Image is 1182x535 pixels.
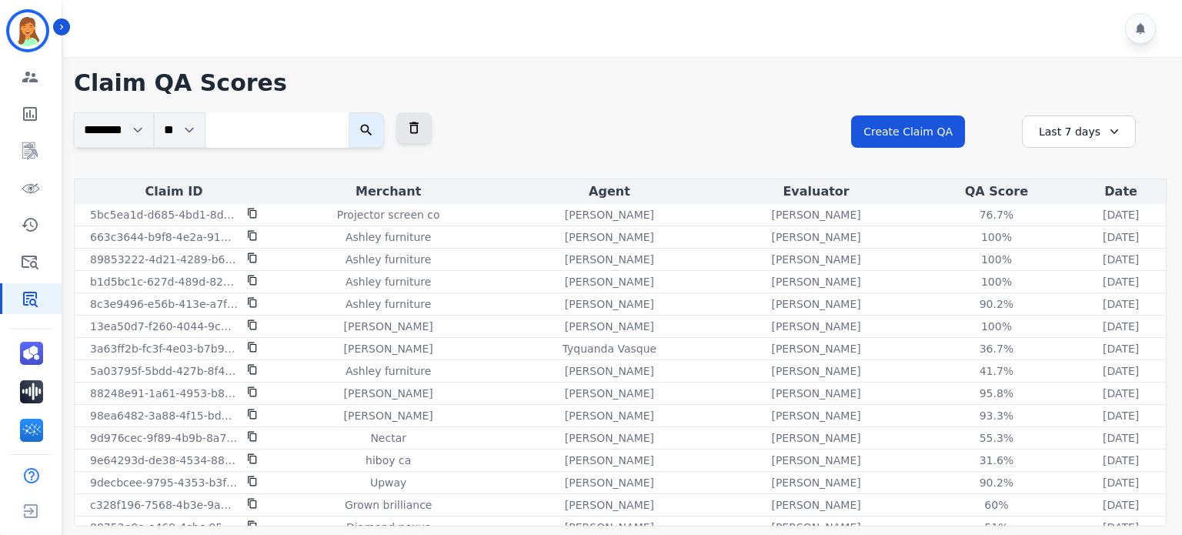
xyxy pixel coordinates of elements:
[1103,430,1139,446] p: [DATE]
[962,430,1031,446] div: 55.3%
[771,475,860,490] p: [PERSON_NAME]
[771,497,860,513] p: [PERSON_NAME]
[962,296,1031,312] div: 90.2%
[344,319,433,334] p: [PERSON_NAME]
[74,69,1167,97] h1: Claim QA Scores
[962,274,1031,289] div: 100%
[771,207,860,222] p: [PERSON_NAME]
[1103,229,1139,245] p: [DATE]
[346,363,431,379] p: Ashley furniture
[565,319,654,334] p: [PERSON_NAME]
[370,475,406,490] p: Upway
[1103,252,1139,267] p: [DATE]
[771,229,860,245] p: [PERSON_NAME]
[90,229,238,245] p: 663c3644-b9f8-4e2a-9184-fd0b78a6c941
[962,363,1031,379] div: 41.7%
[90,296,238,312] p: 8c3e9496-e56b-413e-a7f1-d762d76c75fb
[962,475,1031,490] div: 90.2%
[370,430,406,446] p: Nectar
[565,229,654,245] p: [PERSON_NAME]
[565,386,654,401] p: [PERSON_NAME]
[90,430,238,446] p: 9d976cec-9f89-4b9b-8a78-0f68b7ee65eb
[346,296,431,312] p: Ashley furniture
[962,319,1031,334] div: 100%
[1103,363,1139,379] p: [DATE]
[344,408,433,423] p: [PERSON_NAME]
[920,182,1073,201] div: QA Score
[565,520,654,535] p: [PERSON_NAME]
[962,386,1031,401] div: 95.8%
[565,475,654,490] p: [PERSON_NAME]
[1103,207,1139,222] p: [DATE]
[366,453,411,468] p: hiboy ca
[771,319,860,334] p: [PERSON_NAME]
[1103,296,1139,312] p: [DATE]
[90,319,238,334] p: 13ea50d7-f260-4044-9cbf-6a1d3a5e6203
[565,408,654,423] p: [PERSON_NAME]
[565,363,654,379] p: [PERSON_NAME]
[565,453,654,468] p: [PERSON_NAME]
[346,229,431,245] p: Ashley furniture
[337,207,440,222] p: Projector screen co
[962,520,1031,535] div: 51%
[1103,453,1139,468] p: [DATE]
[771,252,860,267] p: [PERSON_NAME]
[90,408,238,423] p: 98ea6482-3a88-4f15-bd9c-3a8f40fb3c4e
[506,182,712,201] div: Agent
[771,408,860,423] p: [PERSON_NAME]
[771,386,860,401] p: [PERSON_NAME]
[1079,182,1163,201] div: Date
[962,252,1031,267] div: 100%
[90,386,238,401] p: 88248e91-1a61-4953-b889-8feca6e84993
[565,252,654,267] p: [PERSON_NAME]
[1103,475,1139,490] p: [DATE]
[565,296,654,312] p: [PERSON_NAME]
[771,520,860,535] p: [PERSON_NAME]
[346,274,431,289] p: Ashley furniture
[1103,341,1139,356] p: [DATE]
[565,497,654,513] p: [PERSON_NAME]
[90,207,238,222] p: 5bc5ea1d-d685-4bd1-8d5b-01bbeb552967
[78,182,270,201] div: Claim ID
[771,363,860,379] p: [PERSON_NAME]
[851,115,965,148] button: Create Claim QA
[1103,408,1139,423] p: [DATE]
[1103,386,1139,401] p: [DATE]
[771,274,860,289] p: [PERSON_NAME]
[962,341,1031,356] div: 36.7%
[344,386,433,401] p: [PERSON_NAME]
[345,497,432,513] p: Grown brilliance
[90,341,238,356] p: 3a63ff2b-fc3f-4e03-b7b9-58908c2ac603
[1103,319,1139,334] p: [DATE]
[962,497,1031,513] div: 60%
[1103,520,1139,535] p: [DATE]
[344,341,433,356] p: [PERSON_NAME]
[90,475,238,490] p: 9decbcee-9795-4353-b3f2-2b80070ba49b
[565,430,654,446] p: [PERSON_NAME]
[90,497,238,513] p: c328f196-7568-4b3e-9a08-0aabbd3efcfb
[90,274,238,289] p: b1d5bc1c-627d-489d-822d-dd897ddc03da
[90,363,238,379] p: 5a03795f-5bdd-427b-8f46-1e36aa4bc8c3
[962,408,1031,423] div: 93.3%
[771,430,860,446] p: [PERSON_NAME]
[771,341,860,356] p: [PERSON_NAME]
[565,207,654,222] p: [PERSON_NAME]
[565,274,654,289] p: [PERSON_NAME]
[90,453,238,468] p: 9e64293d-de38-4534-8885-43c000b13163
[962,207,1031,222] div: 76.7%
[962,453,1031,468] div: 31.6%
[1103,274,1139,289] p: [DATE]
[771,296,860,312] p: [PERSON_NAME]
[563,341,657,356] p: Tyquanda Vasque
[719,182,914,201] div: Evaluator
[1022,115,1136,148] div: Last 7 days
[346,520,430,535] p: Diamond nexus
[276,182,500,201] div: Merchant
[771,453,860,468] p: [PERSON_NAME]
[9,12,46,49] img: Bordered avatar
[90,520,238,535] p: 88752e0e-e469-4cbc-950d-61751e3ec3ef
[346,252,431,267] p: Ashley furniture
[1103,497,1139,513] p: [DATE]
[90,252,238,267] p: 89853222-4d21-4289-b601-477ae8dd5a89
[962,229,1031,245] div: 100%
